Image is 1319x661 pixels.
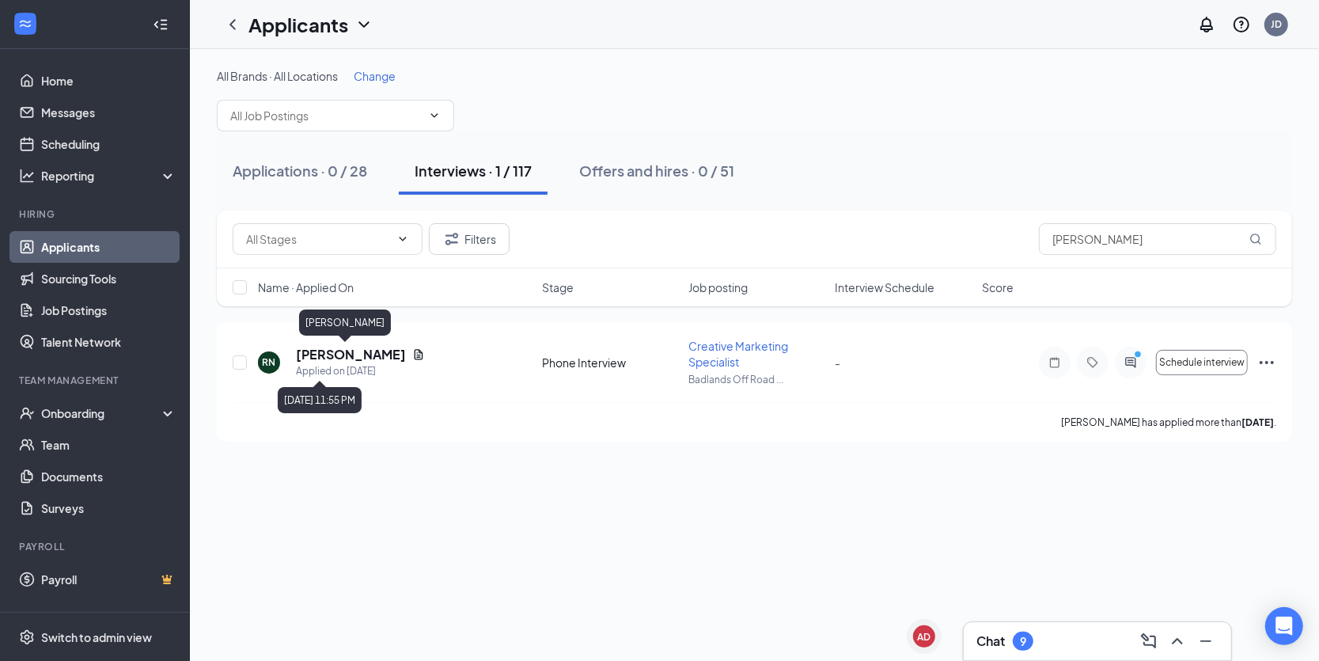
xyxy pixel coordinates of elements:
[354,69,396,83] span: Change
[1156,350,1248,375] button: Schedule interview
[1197,15,1216,34] svg: Notifications
[918,630,931,644] div: AD
[17,16,33,32] svg: WorkstreamLogo
[1131,350,1150,363] svg: PrimaryDot
[976,633,1005,650] h3: Chat
[299,310,391,336] div: [PERSON_NAME]
[579,161,734,180] div: Offers and hires · 0 / 51
[1193,629,1219,654] button: Minimize
[1265,607,1303,645] div: Open Intercom Messenger
[836,355,841,370] span: -
[1139,632,1158,651] svg: ComposeMessage
[41,429,176,461] a: Team
[41,128,176,160] a: Scheduling
[296,363,425,379] div: Applied on [DATE]
[278,387,362,413] div: [DATE] 11:55 PM
[19,540,173,553] div: Payroll
[1241,416,1274,428] b: [DATE]
[233,161,367,180] div: Applications · 0 / 28
[41,263,176,294] a: Sourcing Tools
[248,11,348,38] h1: Applicants
[41,492,176,524] a: Surveys
[153,17,169,32] svg: Collapse
[223,15,242,34] svg: ChevronLeft
[19,629,35,645] svg: Settings
[263,355,276,369] div: RN
[1232,15,1251,34] svg: QuestionInfo
[982,279,1014,295] span: Score
[1168,632,1187,651] svg: ChevronUp
[41,168,177,184] div: Reporting
[1121,356,1140,369] svg: ActiveChat
[230,107,422,124] input: All Job Postings
[1136,629,1162,654] button: ComposeMessage
[41,97,176,128] a: Messages
[1061,416,1276,429] p: [PERSON_NAME] has applied more than .
[19,168,35,184] svg: Analysis
[1045,356,1064,369] svg: Note
[396,233,409,245] svg: ChevronDown
[412,348,425,361] svg: Document
[1020,635,1026,648] div: 9
[688,339,788,369] span: Creative Marketing Specialist
[1083,356,1102,369] svg: Tag
[41,405,163,421] div: Onboarding
[246,230,390,248] input: All Stages
[1271,17,1282,31] div: JD
[19,207,173,221] div: Hiring
[836,279,935,295] span: Interview Schedule
[1257,353,1276,372] svg: Ellipses
[41,326,176,358] a: Talent Network
[258,279,354,295] span: Name · Applied On
[41,65,176,97] a: Home
[1196,632,1215,651] svg: Minimize
[19,374,173,387] div: Team Management
[1159,357,1245,368] span: Schedule interview
[296,346,406,363] h5: [PERSON_NAME]
[442,230,461,249] svg: Filter
[415,161,532,180] div: Interviews · 1 / 117
[354,15,373,34] svg: ChevronDown
[542,355,679,370] div: Phone Interview
[1249,233,1262,245] svg: MagnifyingGlass
[19,405,35,421] svg: UserCheck
[41,564,176,595] a: PayrollCrown
[217,69,338,83] span: All Brands · All Locations
[41,461,176,492] a: Documents
[41,629,152,645] div: Switch to admin view
[1039,223,1276,255] input: Search in interviews
[429,223,510,255] button: Filter Filters
[542,279,574,295] span: Stage
[41,231,176,263] a: Applicants
[41,294,176,326] a: Job Postings
[1165,629,1190,654] button: ChevronUp
[688,279,748,295] span: Job posting
[688,373,825,386] p: Badlands Off Road ...
[428,109,441,122] svg: ChevronDown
